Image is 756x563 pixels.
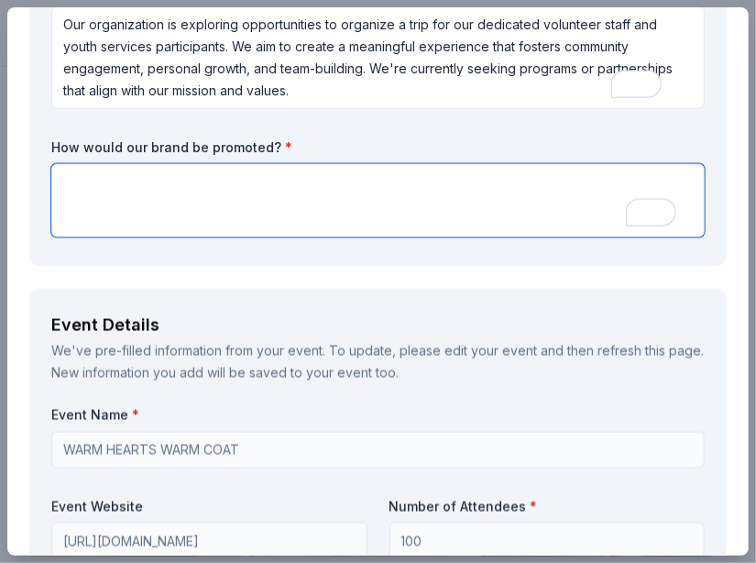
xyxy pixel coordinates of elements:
[51,311,705,340] div: Event Details
[389,498,706,516] label: Number of Attendees
[51,340,705,384] div: We've pre-filled information from your event. To update, please edit your event and then refresh ...
[51,138,705,157] label: How would our brand be promoted?
[51,6,705,109] textarea: To enrich screen reader interactions, please activate Accessibility in Grammarly extension settings
[51,164,705,237] textarea: To enrich screen reader interactions, please activate Accessibility in Grammarly extension settings
[51,406,705,425] label: Event Name
[51,498,367,516] label: Event Website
